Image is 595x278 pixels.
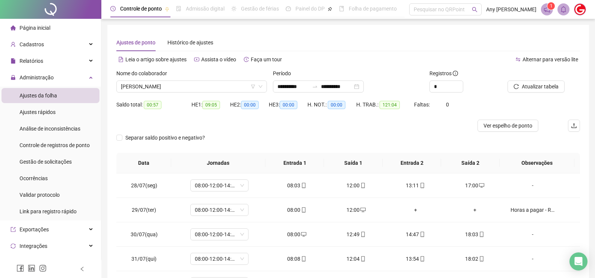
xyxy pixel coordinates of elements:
[28,264,35,272] span: linkedin
[116,153,171,173] th: Data
[273,181,321,190] div: 08:03
[446,102,449,108] span: 0
[515,57,521,62] span: swap
[451,206,499,214] div: +
[265,153,324,173] th: Entrada 1
[419,183,425,188] span: mobile
[451,181,499,190] div: 17:00
[307,100,356,109] div: H. NOT.:
[441,153,500,173] th: Saída 2
[550,3,553,9] span: 1
[312,84,318,90] span: to
[191,100,230,109] div: HE 1:
[251,56,282,62] span: Faça um tour
[478,183,484,188] span: desktop
[120,6,162,12] span: Controle de ponto
[258,84,263,89] span: down
[514,84,519,89] span: reload
[17,264,24,272] span: facebook
[11,75,16,80] span: lock
[523,56,578,62] span: Alternar para versão lite
[339,6,344,11] span: book
[333,181,380,190] div: 12:00
[273,230,321,239] div: 08:00
[110,6,116,11] span: clock-circle
[333,255,380,263] div: 12:04
[20,208,77,214] span: Link para registro rápido
[506,159,568,167] span: Observações
[186,6,224,12] span: Admissão digital
[20,93,57,99] span: Ajustes da folha
[132,207,156,213] span: 29/07(ter)
[511,230,555,239] div: -
[195,204,244,216] span: 08:00-12:00-14:00-18:00
[11,58,16,64] span: file
[280,101,297,109] span: 00:00
[300,183,306,188] span: mobile
[273,206,321,214] div: 08:00
[419,256,425,261] span: mobile
[20,41,44,47] span: Cadastros
[231,6,236,11] span: sun
[349,6,397,12] span: Folha de pagamento
[511,206,555,214] div: Horas a pagar - Resolução de problemas pessoais
[20,25,50,31] span: Página inicial
[116,100,191,109] div: Saldo total:
[574,4,586,15] img: 64933
[392,181,439,190] div: 13:11
[414,102,431,108] span: Faltas:
[300,256,306,261] span: mobile
[295,6,325,12] span: Painel do DP
[500,153,574,173] th: Observações
[392,206,439,214] div: +
[131,182,157,188] span: 28/07(seg)
[20,175,48,181] span: Ocorrências
[392,255,439,263] div: 13:54
[116,39,155,46] span: Ajustes de ponto
[80,266,85,272] span: left
[167,39,213,46] span: Histórico de ajustes
[201,56,236,62] span: Assista o vídeo
[360,183,366,188] span: mobile
[380,101,400,109] span: 121:04
[195,253,244,264] span: 08:00-12:00-14:00-18:00
[195,229,244,240] span: 08:00-12:00-14:00-18:00
[195,180,244,191] span: 08:00-12:00-14:00-18:00
[451,230,499,239] div: 18:03
[11,243,16,249] span: sync
[20,58,43,64] span: Relatórios
[484,122,532,130] span: Ver espelho de ponto
[312,84,318,90] span: swap-right
[122,134,208,142] span: Separar saldo positivo e negativo?
[571,123,577,129] span: upload
[472,7,478,12] span: search
[360,232,366,237] span: mobile
[241,101,259,109] span: 00:00
[269,100,307,109] div: HE 3:
[273,69,296,77] label: Período
[20,109,56,115] span: Ajustes rápidos
[20,159,72,165] span: Gestão de solicitações
[328,7,332,11] span: pushpin
[392,230,439,239] div: 14:47
[300,232,306,237] span: desktop
[244,57,249,62] span: history
[165,7,169,11] span: pushpin
[522,82,559,91] span: Atualizar tabela
[202,101,220,109] span: 09:05
[230,100,269,109] div: HE 2:
[194,57,199,62] span: youtube
[511,255,555,263] div: -
[11,42,16,47] span: user-add
[131,256,157,262] span: 31/07(qui)
[118,57,124,62] span: file-text
[508,81,565,93] button: Atualizar tabela
[478,256,484,261] span: mobile
[251,84,255,89] span: filter
[273,255,321,263] div: 08:08
[360,207,366,213] span: desktop
[478,120,538,132] button: Ver espelho de ponto
[419,232,425,237] span: mobile
[144,101,161,109] span: 00:57
[478,232,484,237] span: mobile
